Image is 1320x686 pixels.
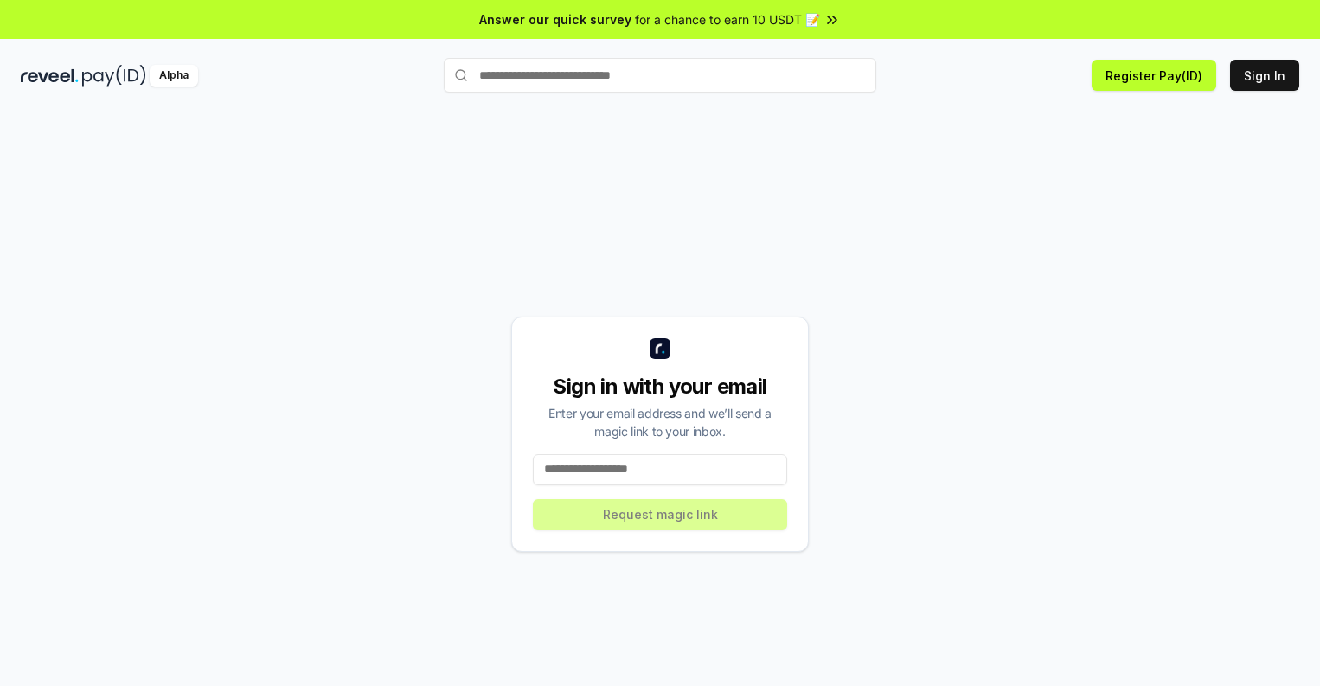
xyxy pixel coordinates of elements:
img: pay_id [82,65,146,87]
div: Enter your email address and we’ll send a magic link to your inbox. [533,404,787,440]
button: Register Pay(ID) [1092,60,1216,91]
img: reveel_dark [21,65,79,87]
img: logo_small [650,338,670,359]
div: Alpha [150,65,198,87]
span: for a chance to earn 10 USDT 📝 [635,10,820,29]
button: Sign In [1230,60,1299,91]
span: Answer our quick survey [479,10,631,29]
div: Sign in with your email [533,373,787,401]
